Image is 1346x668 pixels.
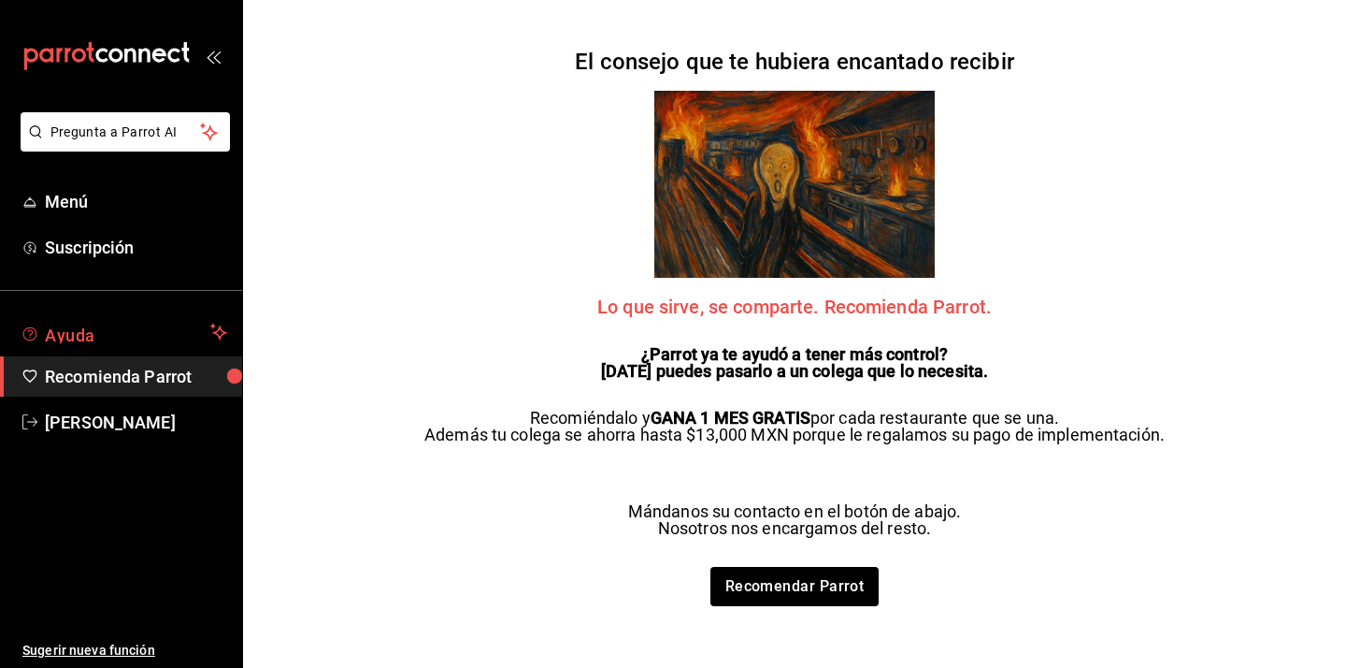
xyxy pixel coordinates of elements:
h2: El consejo que te hubiera encantado recibir [575,51,1014,73]
img: referrals Parrot [654,91,935,278]
p: Recomiéndalo y por cada restaurante que se una. Además tu colega se ahorra hasta $13,000 MXN porq... [424,410,1165,443]
strong: GANA 1 MES GRATIS [651,408,810,428]
span: Sugerir nueva función [22,641,227,661]
span: Menú [45,189,227,214]
p: Mándanos su contacto en el botón de abajo. Nosotros nos encargamos del resto. [628,503,962,537]
span: Ayuda [45,321,203,343]
a: Recomendar Parrot [710,567,880,606]
span: Pregunta a Parrot AI [50,123,201,142]
span: Lo que sirve, se comparte. Recomienda Parrot. [597,298,992,316]
button: Pregunta a Parrot AI [21,112,230,152]
span: Suscripción [45,235,227,260]
span: Recomienda Parrot [45,364,227,389]
button: open_drawer_menu [206,49,221,64]
strong: [DATE] puedes pasarlo a un colega que lo necesita. [601,361,989,381]
a: Pregunta a Parrot AI [13,136,230,155]
span: [PERSON_NAME] [45,410,227,435]
strong: ¿Parrot ya te ayudó a tener más control? [641,344,948,364]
